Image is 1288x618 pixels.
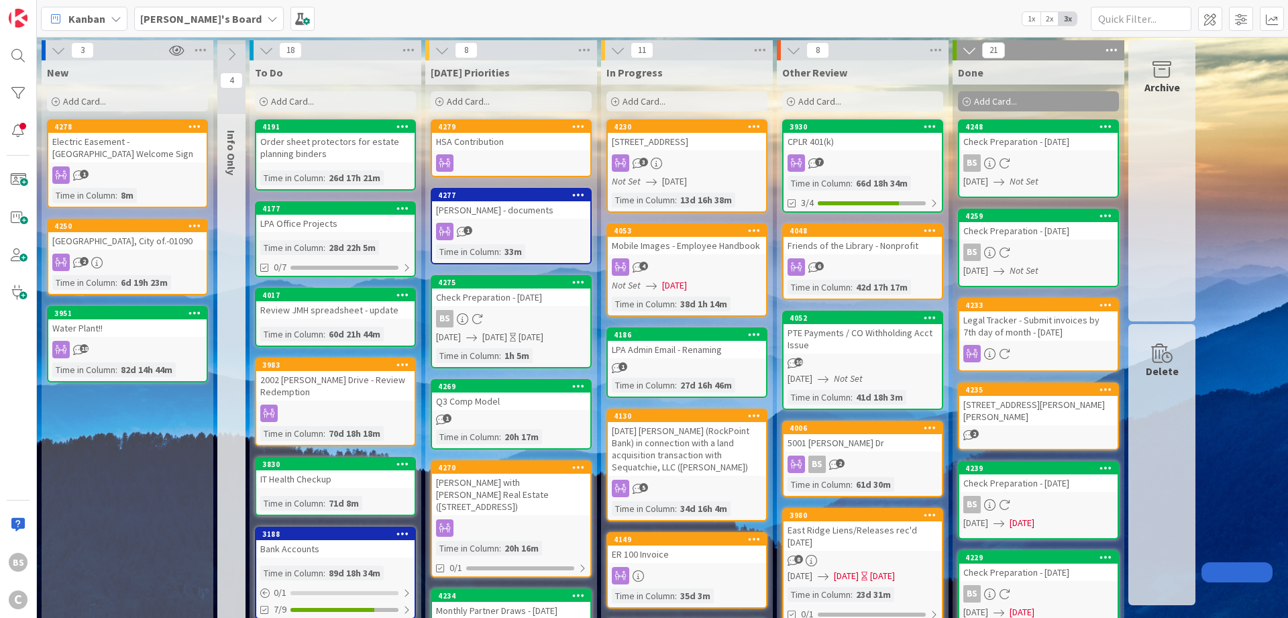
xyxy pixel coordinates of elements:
[1010,175,1038,187] i: Not Set
[54,309,207,318] div: 3951
[260,170,323,185] div: Time in Column
[432,474,590,515] div: [PERSON_NAME] with [PERSON_NAME] Real Estate ([STREET_ADDRESS])
[323,327,325,342] span: :
[959,384,1118,396] div: 4235
[256,458,415,470] div: 3830
[806,42,829,58] span: 8
[80,344,89,353] span: 18
[784,422,942,434] div: 4006
[963,496,981,513] div: BS
[323,170,325,185] span: :
[256,470,415,488] div: IT Health Checkup
[784,324,942,354] div: PTE Payments / CO Withholding Acct Issue
[499,244,501,259] span: :
[256,528,415,540] div: 3188
[608,237,766,254] div: Mobile Images - Employee Handbook
[853,176,911,191] div: 66d 18h 34m
[794,358,803,366] span: 10
[608,225,766,254] div: 4053Mobile Images - Employee Handbook
[501,244,525,259] div: 33m
[959,585,1118,603] div: BS
[447,95,490,107] span: Add Card...
[958,66,983,79] span: Done
[256,528,415,558] div: 3188Bank Accounts
[790,511,942,520] div: 3980
[784,121,942,133] div: 3930
[323,240,325,255] span: :
[677,193,735,207] div: 13d 16h 38m
[262,204,415,213] div: 4177
[48,319,207,337] div: Water Plant!!
[614,226,766,236] div: 4053
[1010,516,1034,530] span: [DATE]
[612,297,675,311] div: Time in Column
[274,260,286,274] span: 0/7
[48,133,207,162] div: Electric Easement - [GEOGRAPHIC_DATA] Welcome Sign
[1144,79,1180,95] div: Archive
[853,280,911,295] div: 42d 17h 17m
[784,422,942,452] div: 40065001 [PERSON_NAME] Dr
[959,474,1118,492] div: Check Preparation - [DATE]
[9,590,28,609] div: C
[639,483,648,492] span: 5
[54,122,207,132] div: 4278
[851,477,853,492] span: :
[1146,363,1179,379] div: Delete
[325,240,379,255] div: 28d 22h 5m
[432,310,590,327] div: BS
[256,121,415,162] div: 4191Order sheet protectors for estate planning binders
[1022,12,1040,25] span: 1x
[790,423,942,433] div: 4006
[788,280,851,295] div: Time in Column
[784,312,942,354] div: 4052PTE Payments / CO Withholding Acct Issue
[608,410,766,476] div: 4130[DATE] [PERSON_NAME] (RockPoint Bank) in connection with a land acquisition transaction with ...
[662,278,687,293] span: [DATE]
[784,121,942,150] div: 3930CPLR 401(k)
[798,95,841,107] span: Add Card...
[815,158,824,166] span: 7
[325,496,362,511] div: 71d 8m
[117,362,176,377] div: 82d 14h 44m
[256,203,415,215] div: 4177
[677,501,731,516] div: 34d 16h 4m
[256,359,415,371] div: 3983
[225,130,238,175] span: Info Only
[256,289,415,319] div: 4017Review JMH spreadsheet - update
[959,384,1118,425] div: 4235[STREET_ADDRESS][PERSON_NAME][PERSON_NAME]
[608,225,766,237] div: 4053
[608,533,766,546] div: 4149
[606,66,663,79] span: In Progress
[959,210,1118,222] div: 4259
[959,121,1118,133] div: 4248
[959,552,1118,564] div: 4229
[608,329,766,341] div: 4186
[612,193,675,207] div: Time in Column
[959,462,1118,474] div: 4239
[982,42,1005,58] span: 21
[262,460,415,469] div: 3830
[788,176,851,191] div: Time in Column
[794,555,803,564] span: 8
[675,501,677,516] span: :
[614,122,766,132] div: 4230
[436,244,499,259] div: Time in Column
[963,264,988,278] span: [DATE]
[256,121,415,133] div: 4191
[1091,7,1191,31] input: Quick Filter...
[677,297,731,311] div: 38d 1h 14m
[959,299,1118,311] div: 4233
[115,275,117,290] span: :
[432,590,590,602] div: 4234
[965,553,1118,562] div: 4229
[853,390,906,405] div: 41d 18h 3m
[959,121,1118,150] div: 4248Check Preparation - [DATE]
[959,299,1118,341] div: 4233Legal Tracker - Submit invoices by 7th day of month - [DATE]
[274,586,286,600] span: 0 / 1
[834,569,859,583] span: [DATE]
[432,462,590,515] div: 4270[PERSON_NAME] with [PERSON_NAME] Real Estate ([STREET_ADDRESS])
[1059,12,1077,25] span: 3x
[140,12,262,25] b: [PERSON_NAME]'s Board
[449,561,462,575] span: 0/1
[63,95,106,107] span: Add Card...
[974,95,1017,107] span: Add Card...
